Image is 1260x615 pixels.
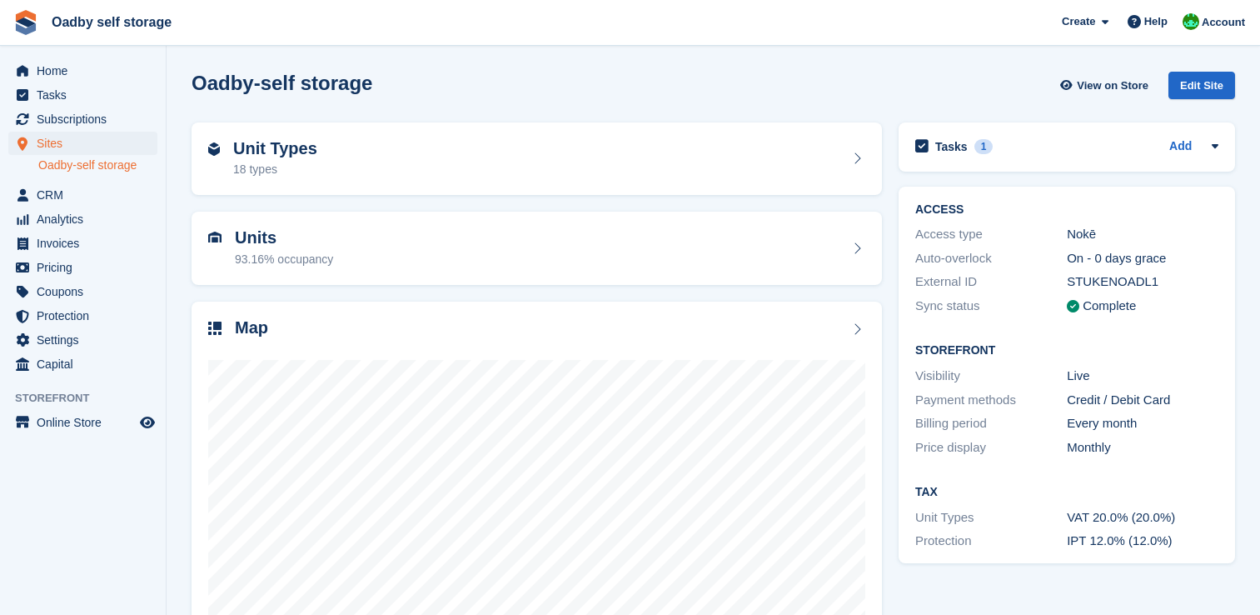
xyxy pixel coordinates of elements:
a: menu [8,280,157,303]
h2: ACCESS [915,203,1218,217]
span: Create [1062,13,1095,30]
span: Invoices [37,232,137,255]
span: Protection [37,304,137,327]
a: menu [8,83,157,107]
h2: Oadby-self storage [192,72,372,94]
img: unit-icn-7be61d7bf1b0ce9d3e12c5938cc71ed9869f7b940bace4675aadf7bd6d80202e.svg [208,232,222,243]
a: Units 93.16% occupancy [192,212,882,285]
div: VAT 20.0% (20.0%) [1067,508,1218,527]
a: menu [8,183,157,207]
a: menu [8,232,157,255]
img: stora-icon-8386f47178a22dfd0bd8f6a31ec36ba5ce8667c1dd55bd0f319d3a0aa187defe.svg [13,10,38,35]
a: View on Store [1058,72,1155,99]
div: Auto-overlock [915,249,1067,268]
div: Protection [915,532,1067,551]
a: menu [8,207,157,231]
a: menu [8,132,157,155]
div: Credit / Debit Card [1067,391,1218,410]
a: Oadby-self storage [38,157,157,173]
span: Account [1202,14,1245,31]
span: Storefront [15,390,166,407]
h2: Storefront [915,344,1218,357]
div: 1 [974,139,994,154]
div: Billing period [915,414,1067,433]
img: unit-type-icn-2b2737a686de81e16bb02015468b77c625bbabd49415b5ef34ead5e3b44a266d.svg [208,142,220,156]
div: Every month [1067,414,1218,433]
a: Oadby self storage [45,8,178,36]
a: Preview store [137,412,157,432]
h2: Tasks [935,139,968,154]
h2: Units [235,228,333,247]
a: Edit Site [1168,72,1235,106]
div: STUKENOADL1 [1067,272,1218,292]
a: menu [8,107,157,131]
img: Stephanie [1183,13,1199,30]
span: Sites [37,132,137,155]
div: Payment methods [915,391,1067,410]
div: External ID [915,272,1067,292]
div: Sync status [915,297,1067,316]
h2: Map [235,318,268,337]
div: Nokē [1067,225,1218,244]
div: Access type [915,225,1067,244]
span: Subscriptions [37,107,137,131]
div: Unit Types [915,508,1067,527]
div: Live [1067,367,1218,386]
span: Pricing [37,256,137,279]
div: Monthly [1067,438,1218,457]
a: Unit Types 18 types [192,122,882,196]
div: 93.16% occupancy [235,251,333,268]
span: Settings [37,328,137,352]
div: On - 0 days grace [1067,249,1218,268]
h2: Tax [915,486,1218,499]
a: menu [8,328,157,352]
div: 18 types [233,161,317,178]
div: Edit Site [1168,72,1235,99]
a: Add [1169,137,1192,157]
span: Analytics [37,207,137,231]
div: IPT 12.0% (12.0%) [1067,532,1218,551]
a: menu [8,256,157,279]
span: Tasks [37,83,137,107]
div: Complete [1083,297,1136,316]
span: Coupons [37,280,137,303]
a: menu [8,411,157,434]
div: Price display [915,438,1067,457]
div: Visibility [915,367,1067,386]
a: menu [8,352,157,376]
span: Capital [37,352,137,376]
a: menu [8,304,157,327]
span: Online Store [37,411,137,434]
a: menu [8,59,157,82]
span: Home [37,59,137,82]
h2: Unit Types [233,139,317,158]
span: CRM [37,183,137,207]
img: map-icn-33ee37083ee616e46c38cad1a60f524a97daa1e2b2c8c0bc3eb3415660979fc1.svg [208,322,222,335]
span: View on Store [1077,77,1148,94]
span: Help [1144,13,1168,30]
